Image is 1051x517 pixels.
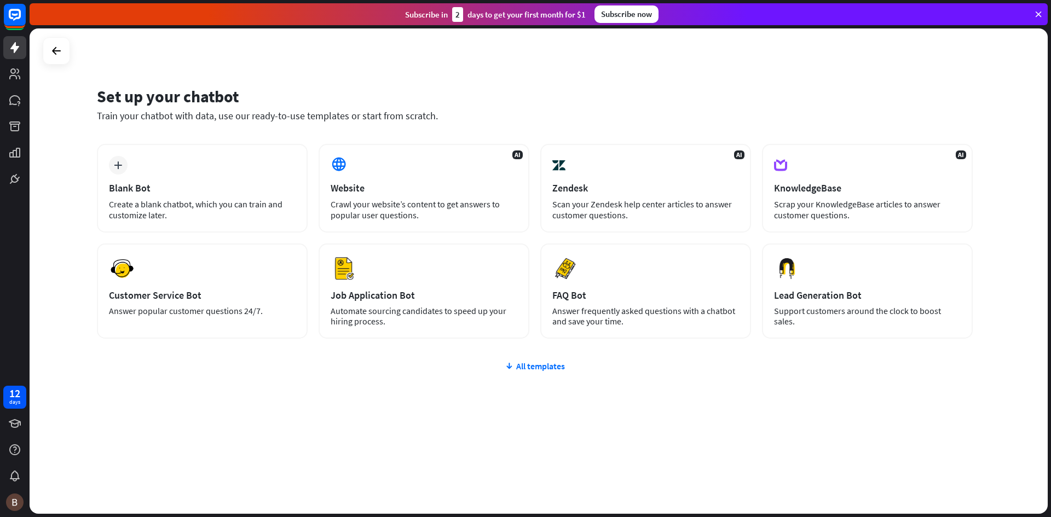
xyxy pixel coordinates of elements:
div: Lead Generation Bot [774,289,961,301]
div: days [9,398,20,406]
div: Crawl your website’s content to get answers to popular user questions. [331,199,517,220]
div: Blank Bot [109,182,296,194]
div: Automate sourcing candidates to speed up your hiring process. [331,306,517,327]
i: plus [114,161,122,169]
div: Support customers around the clock to boost sales. [774,306,961,327]
div: Create a blank chatbot, which you can train and customize later. [109,199,296,220]
div: Subscribe in days to get your first month for $1 [405,7,586,22]
div: 12 [9,388,20,398]
a: 12 days [3,386,26,409]
div: Set up your chatbot [97,86,973,107]
div: Job Application Bot [331,289,517,301]
span: AI [734,150,744,159]
div: All templates [97,361,973,371]
div: Customer Service Bot [109,289,296,301]
div: 2 [452,7,463,22]
div: Subscribe now [594,5,659,23]
div: Zendesk [552,182,739,194]
span: AI [512,150,523,159]
span: AI [956,150,966,159]
div: FAQ Bot [552,289,739,301]
div: Train your chatbot with data, use our ready-to-use templates or start from scratch. [97,109,973,122]
div: Answer frequently asked questions with a chatbot and save your time. [552,306,739,327]
div: Scan your Zendesk help center articles to answer customer questions. [552,199,739,220]
div: Scrap your KnowledgeBase articles to answer customer questions. [774,199,961,220]
div: Website [331,182,517,194]
div: Answer popular customer questions 24/7. [109,306,296,316]
div: KnowledgeBase [774,182,961,194]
